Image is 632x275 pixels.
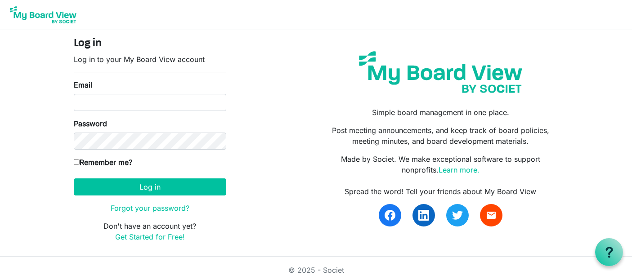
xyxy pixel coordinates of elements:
label: Remember me? [74,157,132,168]
img: my-board-view-societ.svg [352,44,529,100]
p: Don't have an account yet? [74,221,226,242]
p: Post meeting announcements, and keep track of board policies, meeting minutes, and board developm... [323,125,558,146]
span: email [486,210,497,221]
img: twitter.svg [452,210,463,221]
button: Log in [74,178,226,195]
input: Remember me? [74,159,80,165]
img: linkedin.svg [418,210,429,221]
a: Learn more. [439,165,480,174]
label: Email [74,80,92,90]
img: facebook.svg [385,210,395,221]
p: Log in to your My Board View account [74,54,226,65]
label: Password [74,118,107,129]
div: Spread the word! Tell your friends about My Board View [323,186,558,197]
a: © 2025 - Societ [288,266,344,275]
a: Forgot your password? [111,204,189,213]
a: Get Started for Free! [115,232,185,241]
h4: Log in [74,37,226,50]
img: My Board View Logo [7,4,79,26]
p: Simple board management in one place. [323,107,558,118]
p: Made by Societ. We make exceptional software to support nonprofits. [323,154,558,175]
a: email [480,204,502,226]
